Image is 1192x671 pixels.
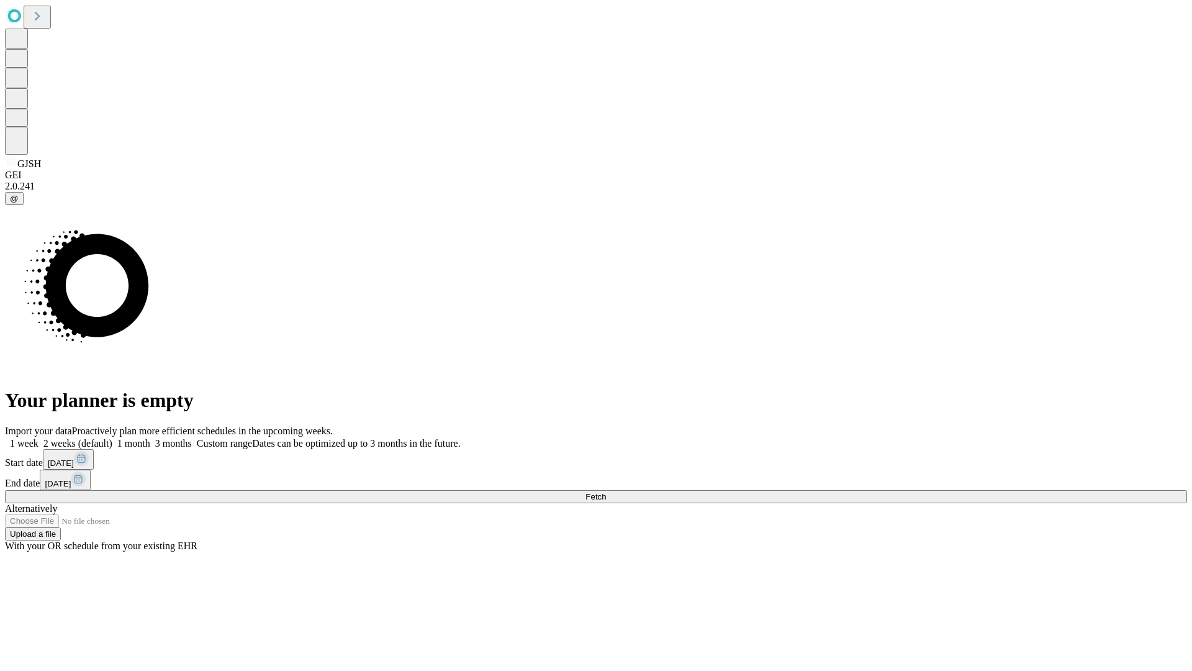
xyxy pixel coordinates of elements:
div: 2.0.241 [5,181,1187,192]
div: Start date [5,449,1187,470]
div: End date [5,470,1187,490]
span: Proactively plan more efficient schedules in the upcoming weeks. [72,426,333,436]
span: 2 weeks (default) [43,438,112,449]
button: @ [5,192,24,205]
span: 3 months [155,438,192,449]
span: Import your data [5,426,72,436]
span: With your OR schedule from your existing EHR [5,541,197,551]
span: [DATE] [48,459,74,468]
span: @ [10,194,19,203]
span: Fetch [585,492,606,501]
span: Alternatively [5,503,57,514]
button: [DATE] [40,470,91,490]
span: Custom range [197,438,252,449]
button: Upload a file [5,527,61,541]
span: [DATE] [45,479,71,488]
button: Fetch [5,490,1187,503]
span: GJSH [17,158,41,169]
div: GEI [5,170,1187,181]
span: 1 month [117,438,150,449]
span: Dates can be optimized up to 3 months in the future. [252,438,460,449]
button: [DATE] [43,449,94,470]
h1: Your planner is empty [5,389,1187,412]
span: 1 week [10,438,38,449]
